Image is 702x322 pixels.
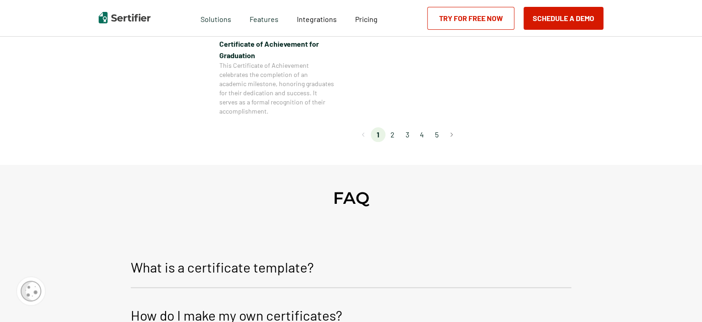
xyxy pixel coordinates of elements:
[656,278,702,322] iframe: Chat Widget
[219,61,334,116] span: This Certificate of Achievement celebrates the completion of an academic milestone, honoring grad...
[415,127,429,142] li: page 4
[356,127,371,142] button: Go to previous page
[219,38,334,61] span: Certificate of Achievement for Graduation
[297,12,337,24] a: Integrations
[355,12,378,24] a: Pricing
[21,281,41,301] img: Cookie Popup Icon
[371,127,385,142] li: page 1
[427,7,514,30] a: Try for Free Now
[400,127,415,142] li: page 3
[385,127,400,142] li: page 2
[333,188,369,208] h2: FAQ
[524,7,603,30] button: Schedule a Demo
[250,12,279,24] span: Features
[99,12,150,23] img: Sertifier | Digital Credentialing Platform
[131,256,314,278] p: What is a certificate template?
[201,12,231,24] span: Solutions
[444,127,459,142] button: Go to next page
[429,127,444,142] li: page 5
[131,249,571,288] button: What is a certificate template?
[297,15,337,23] span: Integrations
[355,15,378,23] span: Pricing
